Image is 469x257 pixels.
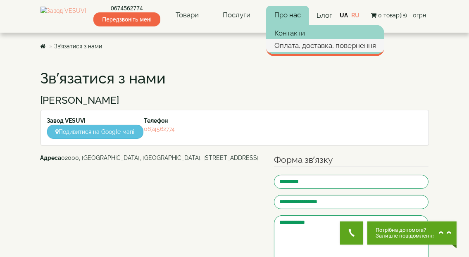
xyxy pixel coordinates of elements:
a: RU [351,12,359,19]
b: Адреса [40,155,62,161]
a: Зв’язатися з нами [55,43,102,50]
span: 0 товар(ів) - 0грн [378,12,426,19]
span: Потрібна допомога? [376,227,436,233]
a: Оплата, доставка, повернення [266,39,384,52]
a: Контакти [266,27,384,39]
a: 0674562774 [144,126,175,132]
a: Про нас [266,6,309,25]
img: Завод VESUVI [40,7,86,24]
button: Chat button [367,221,457,245]
button: 0 товар(ів) - 0грн [369,11,429,20]
h3: [PERSON_NAME] [40,95,429,106]
a: 0674562774 [93,4,160,12]
address: 02000, [GEOGRAPHIC_DATA], [GEOGRAPHIC_DATA]. [STREET_ADDRESS] [40,154,262,162]
a: UA [340,12,348,19]
a: Послуги [214,6,259,25]
legend: Форма зв’язку [274,154,429,167]
a: Подивитися на Google мапі [47,125,143,139]
button: Get Call button [340,221,363,245]
a: Блог [317,11,332,19]
strong: Телефон [144,117,168,124]
a: Товари [168,6,207,25]
h1: Зв’язатися з нами [40,70,429,87]
strong: Завод VESUVI [47,117,86,124]
span: Залиште повідомлення [376,233,436,239]
span: Передзвоніть мені [93,12,160,26]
